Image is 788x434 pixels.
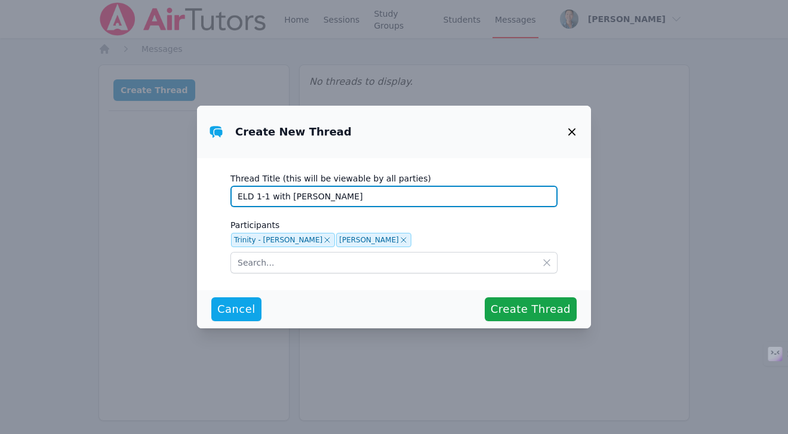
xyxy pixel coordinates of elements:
[235,125,352,139] h3: Create New Thread
[230,214,558,232] label: Participants
[234,236,322,244] div: Trinity - [PERSON_NAME]
[339,236,399,244] div: [PERSON_NAME]
[217,301,256,318] span: Cancel
[485,297,577,321] button: Create Thread
[491,301,571,318] span: Create Thread
[230,252,558,273] input: Search...
[211,297,261,321] button: Cancel
[230,186,558,207] input: ex, 6th Grade Math
[230,168,558,186] label: Thread Title (this will be viewable by all parties)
